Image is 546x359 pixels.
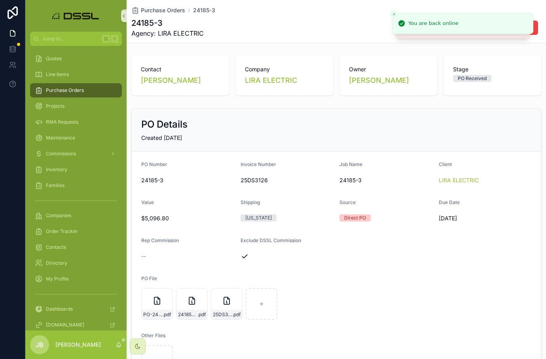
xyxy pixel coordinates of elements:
span: Dashboards [46,306,73,312]
span: PO File [141,275,157,281]
a: Maintenance [30,131,122,145]
a: [PERSON_NAME] [349,75,409,86]
span: PO-24185-3-DSSL-Lighting [143,311,163,318]
a: 24185-3 [193,6,215,14]
span: .pdf [232,311,241,318]
span: Purchase Orders [141,6,185,14]
h1: 24185-3 [131,17,204,29]
img: App logo [50,10,102,22]
span: Maintenance [46,135,75,141]
span: Line Items [46,71,69,78]
div: Direct PO [344,214,366,222]
p: [PERSON_NAME] [55,341,101,349]
a: Projects [30,99,122,113]
span: .pdf [163,311,171,318]
span: Purchase Orders [46,87,84,94]
span: 25DS3126 [241,176,334,184]
a: My Profile [30,272,122,286]
span: -- [141,252,146,260]
a: Purchase Orders [131,6,185,14]
a: Families [30,178,122,193]
span: Rep Commission [141,237,179,243]
span: Projects [46,103,64,109]
span: Agency: LIRA ELECTRIC [131,29,204,38]
span: Quotes [46,55,62,62]
span: Commissions [46,151,76,157]
a: LIRA ELECTRIC [439,176,479,184]
span: Value [141,199,154,205]
span: Stage [453,65,532,73]
a: Quotes [30,52,122,66]
div: PO Received [458,75,487,82]
button: Jump to...K [30,32,122,46]
div: [US_STATE] [245,214,272,222]
span: $5,096.80 [141,214,234,222]
a: Order Tracker [30,224,122,239]
span: Contact [141,65,220,73]
span: Created [DATE] [141,134,182,141]
span: [DOMAIN_NAME] [46,322,84,328]
span: Exclude DSSL Commission [241,237,301,243]
span: Client [439,161,452,167]
a: Commissions [30,147,122,161]
span: Company [245,65,324,73]
span: Directory [46,260,67,266]
span: Order Tracker [46,228,78,235]
span: Other Files [141,332,165,338]
span: K [112,36,118,42]
span: Invoice Number [241,161,276,167]
a: [DOMAIN_NAME] [30,318,122,332]
a: Purchase Orders [30,83,122,97]
span: .pdf [197,311,206,318]
span: 25DS3126-INVOICE [213,311,232,318]
a: LIRA ELECTRIC [245,75,297,86]
span: PO Number [141,161,167,167]
span: Inventory [46,166,67,173]
div: You are back online [408,19,458,27]
span: Contacts [46,244,66,250]
span: Owner [349,65,428,73]
span: Families [46,182,64,189]
span: 24185-3 [339,176,432,184]
span: Shipping [241,199,260,205]
a: Inventory [30,162,122,177]
a: RMA Requests [30,115,122,129]
a: Contacts [30,240,122,254]
span: My Profile [46,276,69,282]
a: Dashboards [30,302,122,316]
h2: PO Details [141,118,188,131]
a: Companies [30,208,122,223]
button: Close toast [390,10,398,18]
a: Line Items [30,67,122,82]
span: Due Date [439,199,460,205]
span: 24185-3 [141,176,234,184]
a: [PERSON_NAME] [141,75,201,86]
span: 24185-3-PACKING-SLIP [178,311,197,318]
span: JB [36,340,44,349]
span: Source [339,199,356,205]
span: Jump to... [42,36,99,42]
span: RMA Requests [46,119,78,125]
div: scrollable content [25,46,127,330]
span: Companies [46,212,71,219]
a: Directory [30,256,122,270]
span: Job Name [339,161,362,167]
span: [DATE] [439,214,532,222]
